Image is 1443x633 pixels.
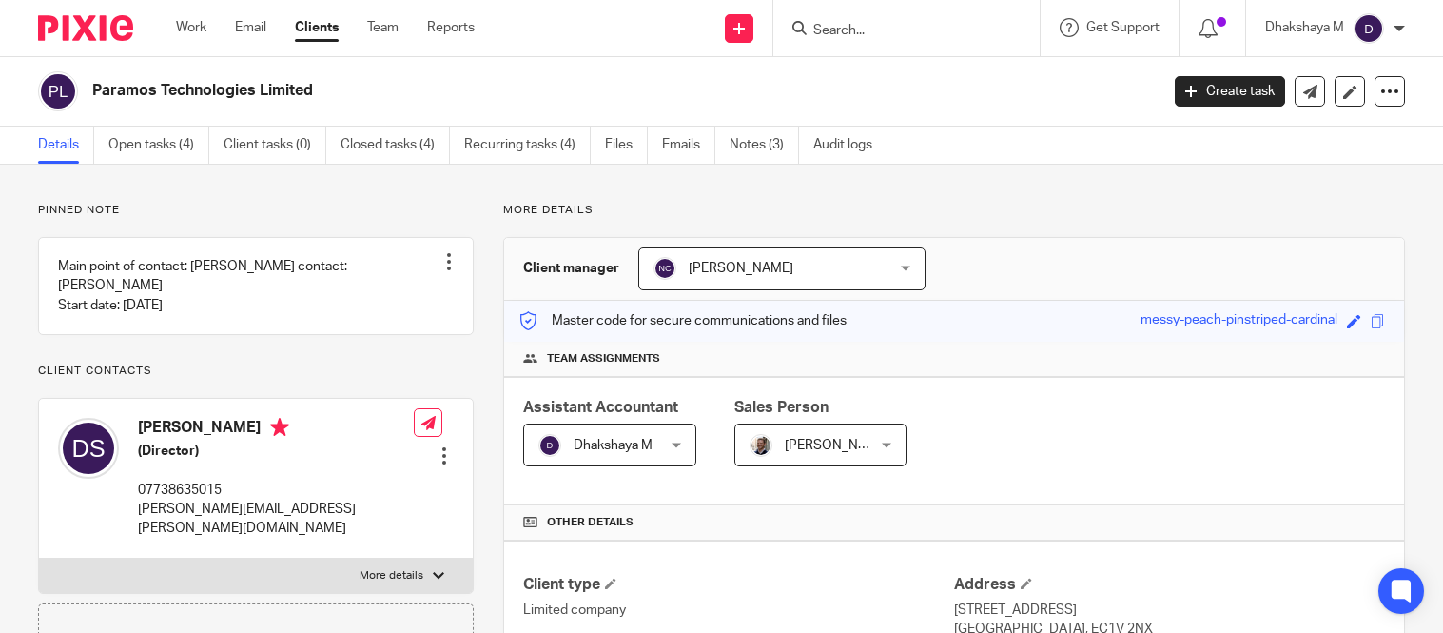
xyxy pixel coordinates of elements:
span: [PERSON_NAME] [689,262,793,275]
input: Search [811,23,983,40]
h3: Client manager [523,259,619,278]
h4: Client type [523,575,954,595]
a: Audit logs [813,127,887,164]
a: Open tasks (4) [108,127,209,164]
a: Work [176,18,206,37]
p: More details [503,203,1405,218]
p: [STREET_ADDRESS] [954,601,1385,620]
div: messy-peach-pinstriped-cardinal [1141,310,1337,332]
p: Master code for secure communications and files [518,311,847,330]
a: Emails [662,127,715,164]
h2: Paramos Technologies Limited [92,81,935,101]
span: Other details [547,515,634,530]
a: Clients [295,18,339,37]
img: Matt%20Circle.png [750,434,772,457]
p: 07738635015 [138,481,414,500]
a: Email [235,18,266,37]
span: Assistant Accountant [523,400,678,415]
img: svg%3E [58,418,119,479]
p: Limited company [523,601,954,620]
p: More details [360,568,423,584]
h5: (Director) [138,442,414,461]
span: Get Support [1086,21,1160,34]
h4: [PERSON_NAME] [138,418,414,442]
a: Files [605,127,648,164]
a: Notes (3) [730,127,799,164]
span: [PERSON_NAME] [785,439,889,452]
a: Closed tasks (4) [341,127,450,164]
p: Client contacts [38,364,474,379]
a: Details [38,127,94,164]
img: svg%3E [38,71,78,111]
img: svg%3E [538,434,561,457]
a: Reports [427,18,475,37]
p: [PERSON_NAME][EMAIL_ADDRESS][PERSON_NAME][DOMAIN_NAME] [138,500,414,539]
img: svg%3E [1354,13,1384,44]
a: Recurring tasks (4) [464,127,591,164]
i: Primary [270,418,289,437]
a: Create task [1175,76,1285,107]
span: Team assignments [547,351,660,366]
a: Team [367,18,399,37]
img: Pixie [38,15,133,41]
p: Dhakshaya M [1265,18,1344,37]
a: Client tasks (0) [224,127,326,164]
span: Dhakshaya M [574,439,653,452]
span: Sales Person [734,400,829,415]
p: Pinned note [38,203,474,218]
h4: Address [954,575,1385,595]
img: svg%3E [653,257,676,280]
